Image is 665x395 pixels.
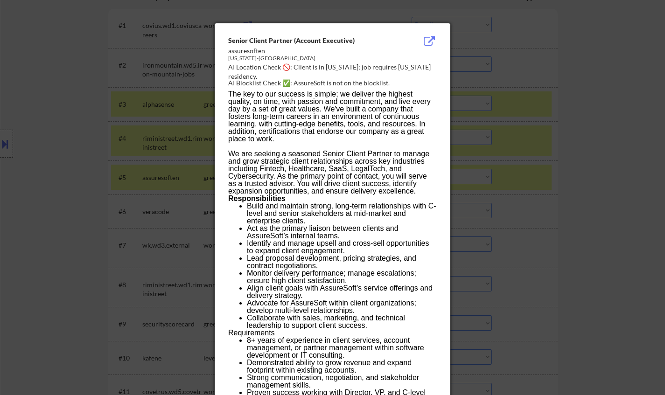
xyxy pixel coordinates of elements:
li: Advocate for AssureSoft within client organizations; develop multi-level relationships. [247,299,436,314]
li: Align client goals with AssureSoft’s service offerings and delivery strategy. [247,284,436,299]
li: Monitor delivery performance; manage escalations; ensure high client satisfaction. [247,270,436,284]
li: 8+ years of experience in client services, account management, or partner management within softw... [247,337,436,359]
li: Identify and manage upsell and cross-sell opportunities to expand client engagement. [247,240,436,255]
li: Collaborate with sales, marketing, and technical leadership to support client success. [247,314,436,329]
div: AI Location Check 🚫: Client is in [US_STATE]; job requires [US_STATE] residency. [228,62,441,81]
li: Act as the primary liaison between clients and AssureSoft’s internal teams. [247,225,436,240]
li: Demonstrated ability to grow revenue and expand footprint within existing accounts. [247,359,436,374]
div: assuresoften [228,46,390,55]
h3: Requirements [228,329,436,337]
strong: Responsibilities [228,194,286,202]
p: The key to our success is simple; we deliver the highest quality, on time, with passion and commi... [228,90,436,143]
li: Strong communication, negotiation, and stakeholder management skills. [247,374,436,389]
li: Lead proposal development, pricing strategies, and contract negotiations. [247,255,436,270]
div: Senior Client Partner (Account Executive) [228,36,390,45]
p: We are seeking a seasoned Senior Client Partner to manage and grow strategic client relationships... [228,150,436,195]
div: [US_STATE]-[GEOGRAPHIC_DATA] [228,55,390,62]
div: AI Blocklist Check ✅: AssureSoft is not on the blocklist. [228,78,441,88]
li: Build and maintain strong, long-term relationships with C-level and senior stakeholders at mid-ma... [247,202,436,225]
